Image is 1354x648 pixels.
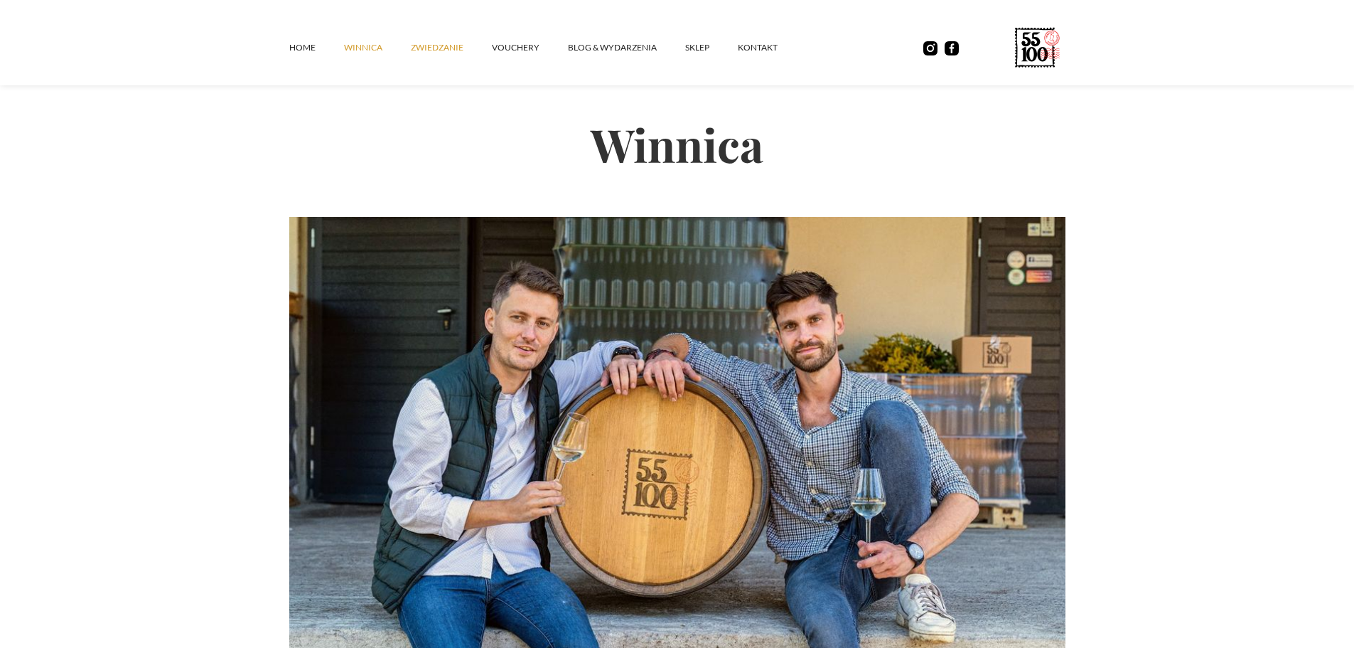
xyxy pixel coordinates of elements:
[568,26,685,69] a: Blog & Wydarzenia
[289,26,344,69] a: Home
[685,26,738,69] a: SKLEP
[411,26,492,69] a: ZWIEDZANIE
[738,26,806,69] a: kontakt
[289,71,1065,217] h2: Winnica
[492,26,568,69] a: vouchery
[344,26,411,69] a: winnica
